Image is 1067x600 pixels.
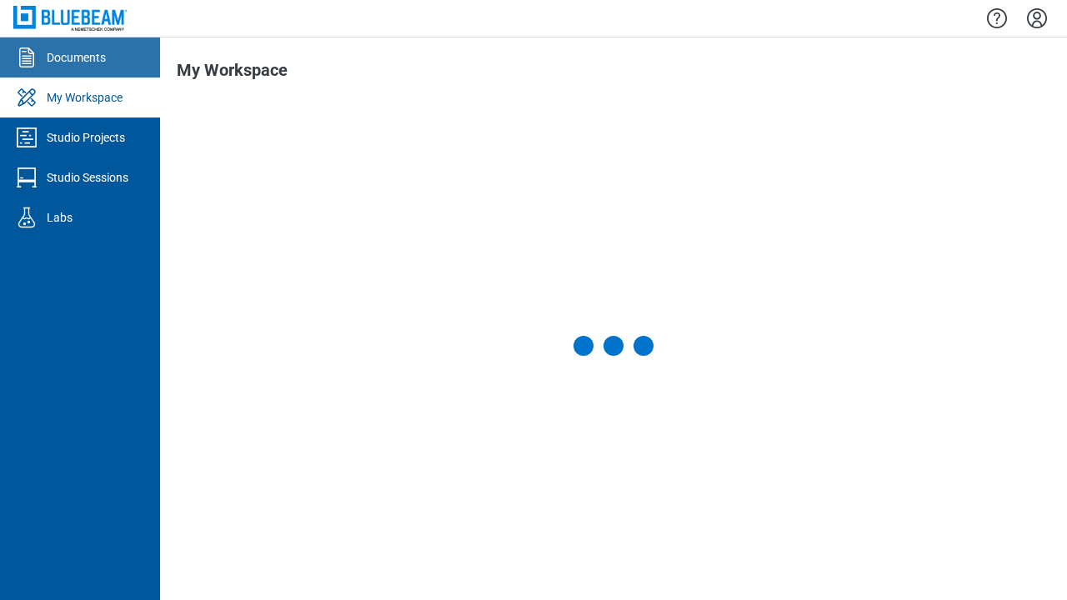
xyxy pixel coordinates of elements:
[13,124,40,151] svg: Studio Projects
[13,84,40,111] svg: My Workspace
[47,209,73,226] div: Labs
[574,336,654,356] div: Loading My Workspace
[13,164,40,191] svg: Studio Sessions
[13,204,40,231] svg: Labs
[177,61,288,87] h1: My Workspace
[47,129,125,146] div: Studio Projects
[47,89,123,106] div: My Workspace
[1024,4,1050,32] button: Settings
[13,6,127,30] img: Bluebeam, Inc.
[13,44,40,71] svg: Documents
[47,169,128,186] div: Studio Sessions
[47,49,106,66] div: Documents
